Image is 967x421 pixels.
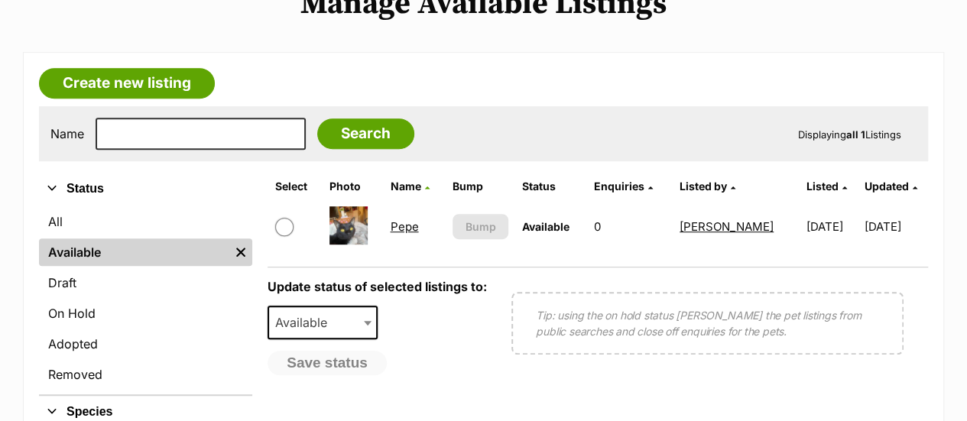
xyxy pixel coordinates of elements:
span: Bump [465,219,495,235]
span: Listed [806,180,839,193]
a: Remove filter [229,238,252,266]
button: Bump [453,214,509,239]
p: Tip: using the on hold status [PERSON_NAME] the pet listings from public searches and close off e... [536,307,879,339]
a: On Hold [39,300,252,327]
a: Listed by [680,180,735,193]
th: Select [269,174,321,199]
a: Pepe [390,219,418,234]
label: Name [50,127,84,141]
span: Listed by [680,180,727,193]
a: Name [390,180,429,193]
th: Photo [323,174,383,199]
a: Listed [806,180,847,193]
td: 0 [588,200,672,253]
a: Create new listing [39,68,215,99]
a: Adopted [39,330,252,358]
label: Update status of selected listings to: [268,279,487,294]
th: Status [516,174,586,199]
a: Available [39,238,229,266]
input: Search [317,118,414,149]
td: [DATE] [800,200,862,253]
span: Available [268,306,378,339]
button: Save status [268,351,387,375]
td: [DATE] [864,200,926,253]
button: Status [39,179,252,199]
span: Available [522,220,569,233]
a: Enquiries [594,180,653,193]
th: Bump [446,174,515,199]
a: Draft [39,269,252,296]
span: translation missing: en.admin.listings.index.attributes.enquiries [594,180,644,193]
a: Removed [39,361,252,388]
span: Name [390,180,420,193]
strong: all 1 [846,128,865,141]
span: Available [269,312,342,333]
a: Updated [864,180,917,193]
a: All [39,208,252,235]
span: Updated [864,180,908,193]
span: Displaying Listings [798,128,901,141]
a: [PERSON_NAME] [680,219,774,234]
div: Status [39,205,252,394]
